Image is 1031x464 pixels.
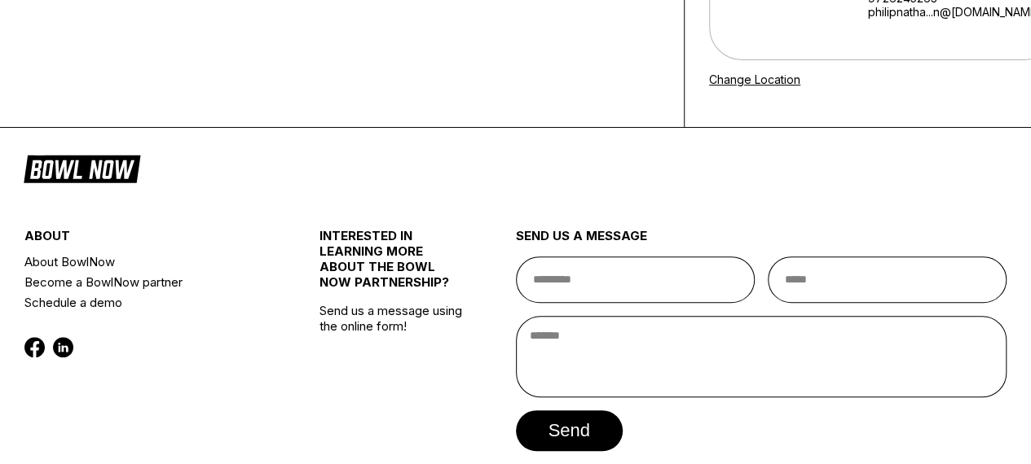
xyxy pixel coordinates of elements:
a: Schedule a demo [24,292,270,313]
a: Become a BowlNow partner [24,272,270,292]
button: send [516,410,623,451]
div: INTERESTED IN LEARNING MORE ABOUT THE BOWL NOW PARTNERSHIP? [319,228,467,303]
a: Change Location [709,72,800,86]
div: send us a message [516,228,1007,256]
a: About BowlNow [24,252,270,272]
div: about [24,228,270,252]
